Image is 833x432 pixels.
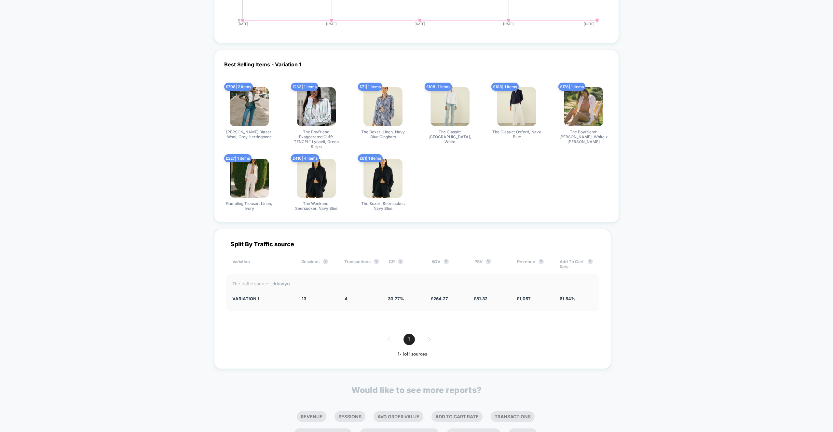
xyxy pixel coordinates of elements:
span: £ 264.27 [431,296,448,301]
button: ? [374,259,379,264]
div: Variation 1 [232,296,292,301]
button: ? [588,259,593,264]
span: £ 708 | 2 items [224,83,253,91]
img: produt [297,87,336,126]
div: Variation [232,259,292,269]
div: AOV [431,259,464,269]
span: The Classic: Oxford, Navy Blue [492,129,541,139]
button: ? [539,259,544,264]
div: 1 - 1 of 1 sources [226,352,599,357]
span: The Boyfriend: [PERSON_NAME], White x [PERSON_NAME] [559,129,608,144]
img: produt [230,159,269,198]
tspan: [DATE] [326,22,336,26]
span: The Boxer: Seersucker, Navy Blue [359,201,407,211]
li: Transactions [491,411,535,422]
span: The Classic: [GEOGRAPHIC_DATA], White [426,129,474,144]
img: produt [230,87,269,126]
button: ? [444,259,449,264]
div: PSV [474,259,507,269]
span: £ 1,057 [517,296,531,301]
div: CR [389,259,422,269]
img: produt [564,87,603,126]
tspan: [DATE] [584,22,594,26]
span: The Weekend: Seersucker, Navy Blue [292,201,341,211]
span: £ 71 | 1 items [358,83,382,91]
li: Sessions [335,411,365,422]
span: £ 227 | 1 items [224,154,252,162]
img: produt [297,159,336,198]
span: The Boyfriend Exaggerated Cuff: TENCEL™ Lyocell, Green Stripe [292,129,341,149]
span: £ 81.32 [474,296,487,301]
div: The traffic source is: [232,281,593,286]
span: £ 108 | 1 items [425,83,452,91]
img: produt [363,87,403,126]
button: ? [486,259,491,264]
span: £ 178 | 1 items [558,83,585,91]
div: Revenue [517,259,550,269]
span: 4 [345,296,348,301]
span: [PERSON_NAME] Blazer: Wool, Grey Herringbone [225,129,274,139]
tspan: [DATE] [415,22,425,26]
div: Split By Traffic source [226,241,599,248]
span: £ 61 | 1 items [358,154,383,162]
tspan: [DATE] [237,22,248,26]
li: Add To Cart Rate [431,411,483,422]
span: 1 [403,334,415,345]
li: Avg Order Value [374,411,423,422]
button: ? [323,259,328,264]
tspan: 0 [238,18,240,22]
tspan: [DATE] [503,22,514,26]
span: The Boxer: Linen, Navy Blue Gingham [359,129,407,139]
span: £ 410 | 4 items [291,154,319,162]
span: 13 [302,296,306,301]
button: ? [398,259,403,264]
li: Revenue [297,411,326,422]
div: Sessions [301,259,334,269]
div: Transactions [344,259,379,269]
div: Add To Cart Rate [560,259,593,269]
span: £ 133 | 1 items [291,83,318,91]
span: 30.77 % [388,296,404,301]
img: produt [363,159,403,198]
span: £ 108 | 1 items [491,83,519,91]
p: Would like to see more reports? [351,385,482,395]
img: produt [497,87,536,126]
span: Rampling Trouser: Linen, Ivory [225,201,274,211]
img: produt [430,87,470,126]
span: 61.54 % [560,296,575,301]
strong: klaviyo [274,281,290,286]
